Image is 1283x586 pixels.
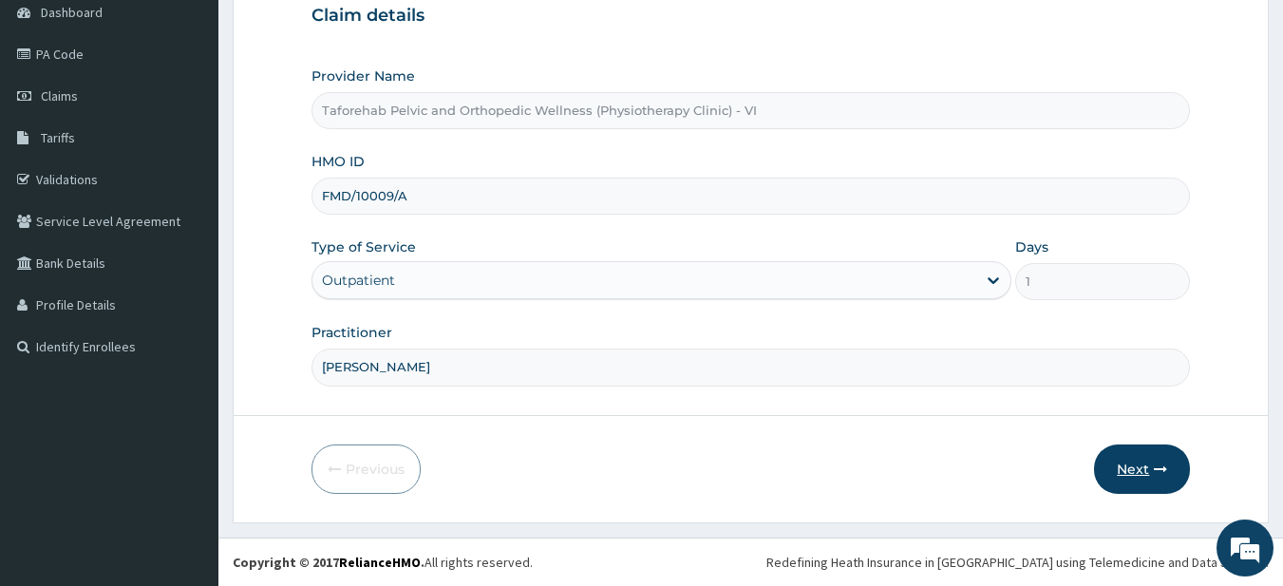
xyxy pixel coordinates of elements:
label: Provider Name [311,66,415,85]
label: HMO ID [311,152,365,171]
label: Days [1015,237,1048,256]
span: Dashboard [41,4,103,21]
span: Tariffs [41,129,75,146]
h3: Claim details [311,6,1191,27]
input: Enter HMO ID [311,178,1191,215]
img: d_794563401_company_1708531726252_794563401 [35,95,77,142]
label: Practitioner [311,323,392,342]
div: Redefining Heath Insurance in [GEOGRAPHIC_DATA] using Telemedicine and Data Science! [766,553,1269,572]
button: Next [1094,444,1190,494]
button: Previous [311,444,421,494]
footer: All rights reserved. [218,538,1283,586]
input: Enter Name [311,349,1191,386]
a: RelianceHMO [339,554,421,571]
strong: Copyright © 2017 . [233,554,425,571]
div: Minimize live chat window [311,9,357,55]
label: Type of Service [311,237,416,256]
textarea: Type your message and hit 'Enter' [9,387,362,453]
div: Outpatient [322,271,395,290]
span: Claims [41,87,78,104]
span: We're online! [110,173,262,365]
div: Chat with us now [99,106,319,131]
